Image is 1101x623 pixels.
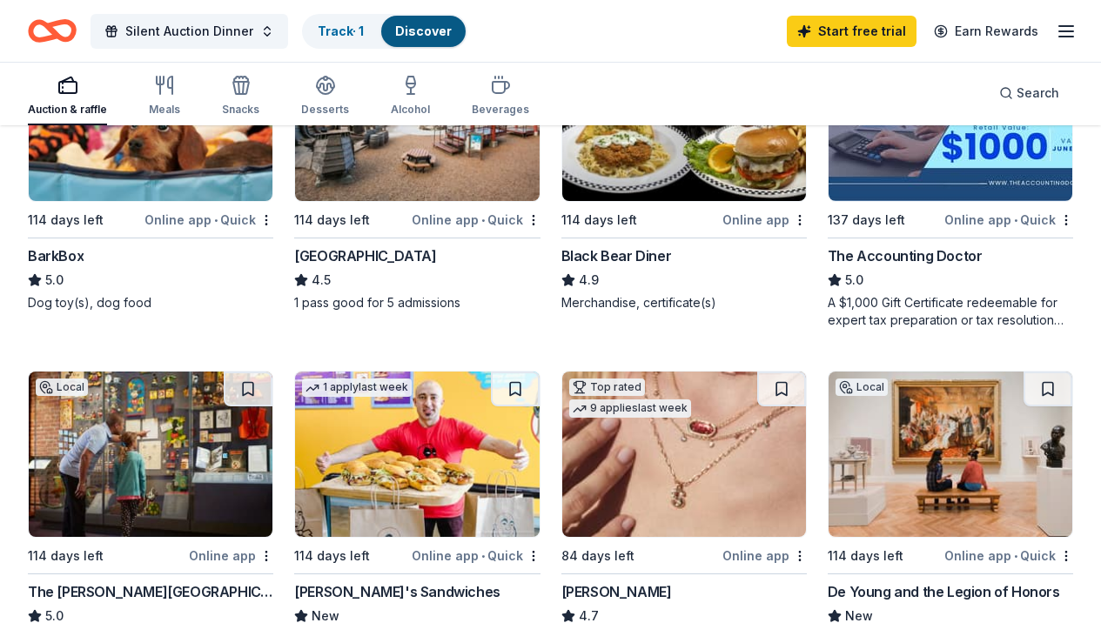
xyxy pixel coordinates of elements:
[214,213,218,227] span: •
[561,546,634,566] div: 84 days left
[561,581,672,602] div: [PERSON_NAME]
[222,68,259,125] button: Snacks
[561,245,672,266] div: Black Bear Diner
[29,372,272,537] img: Image for The Walt Disney Museum
[944,209,1073,231] div: Online app Quick
[28,581,273,602] div: The [PERSON_NAME][GEOGRAPHIC_DATA]
[144,209,273,231] div: Online app Quick
[828,245,983,266] div: The Accounting Doctor
[294,546,370,566] div: 114 days left
[787,16,916,47] a: Start free trial
[318,23,364,38] a: Track· 1
[1017,83,1059,104] span: Search
[828,581,1060,602] div: De Young and the Legion of Honors
[1014,549,1017,563] span: •
[36,378,88,396] div: Local
[28,35,273,311] a: Image for BarkBoxTop rated10 applieslast week114 days leftOnline app•QuickBarkBox5.0Dog toy(s), d...
[722,209,807,231] div: Online app
[28,210,104,231] div: 114 days left
[1014,213,1017,227] span: •
[28,10,77,51] a: Home
[295,372,539,537] img: Image for Ike's Sandwiches
[294,35,540,311] a: Image for Bay Area Discovery MuseumLocal114 days leftOnline app•Quick[GEOGRAPHIC_DATA]4.51 pass g...
[301,68,349,125] button: Desserts
[312,270,331,291] span: 4.5
[472,103,529,117] div: Beverages
[222,103,259,117] div: Snacks
[828,210,905,231] div: 137 days left
[722,545,807,566] div: Online app
[302,14,467,49] button: Track· 1Discover
[294,245,436,266] div: [GEOGRAPHIC_DATA]
[569,378,645,396] div: Top rated
[829,372,1072,537] img: Image for De Young and the Legion of Honors
[562,372,806,537] img: Image for Kendra Scott
[985,76,1073,111] button: Search
[125,21,253,42] span: Silent Auction Dinner
[28,68,107,125] button: Auction & raffle
[391,68,430,125] button: Alcohol
[391,103,430,117] div: Alcohol
[91,14,288,49] button: Silent Auction Dinner
[301,103,349,117] div: Desserts
[294,210,370,231] div: 114 days left
[481,549,485,563] span: •
[149,103,180,117] div: Meals
[412,545,540,566] div: Online app Quick
[28,294,273,311] div: Dog toy(s), dog food
[836,378,888,396] div: Local
[149,68,180,125] button: Meals
[189,545,273,566] div: Online app
[828,546,903,566] div: 114 days left
[481,213,485,227] span: •
[294,581,500,602] div: [PERSON_NAME]'s Sandwiches
[561,35,807,311] a: Image for Black Bear DinerTop rated114 days leftOnline appBlack Bear Diner4.9Merchandise, certifi...
[45,270,64,291] span: 5.0
[828,35,1073,329] a: Image for The Accounting DoctorTop rated17 applieslast week137 days leftOnline app•QuickThe Accou...
[828,294,1073,329] div: A $1,000 Gift Certificate redeemable for expert tax preparation or tax resolution services—recipi...
[579,270,599,291] span: 4.9
[472,68,529,125] button: Beverages
[944,545,1073,566] div: Online app Quick
[302,378,412,397] div: 1 apply last week
[412,209,540,231] div: Online app Quick
[395,23,452,38] a: Discover
[28,103,107,117] div: Auction & raffle
[845,270,863,291] span: 5.0
[28,546,104,566] div: 114 days left
[28,245,84,266] div: BarkBox
[561,294,807,311] div: Merchandise, certificate(s)
[561,210,637,231] div: 114 days left
[923,16,1049,47] a: Earn Rewards
[569,399,691,418] div: 9 applies last week
[294,294,540,311] div: 1 pass good for 5 admissions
